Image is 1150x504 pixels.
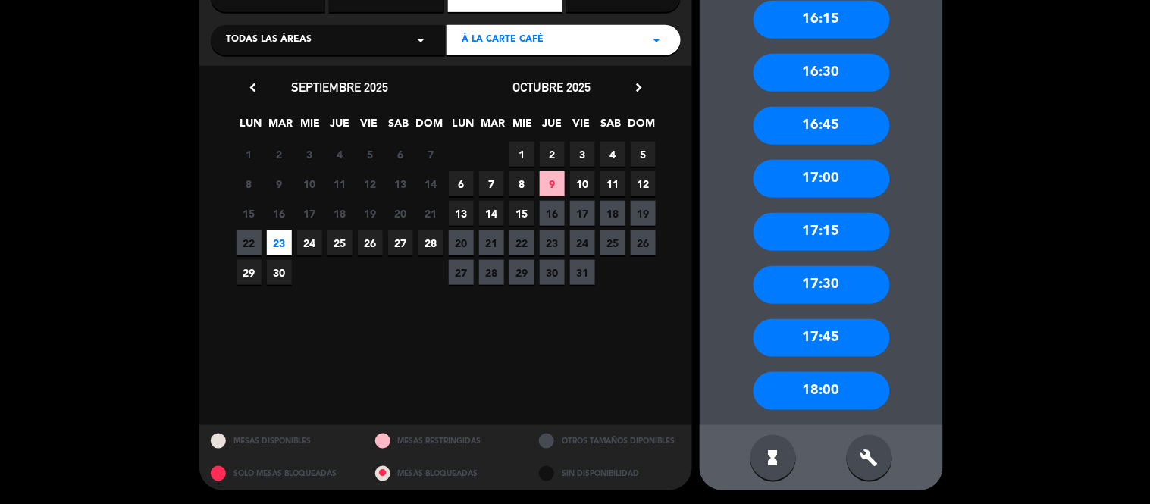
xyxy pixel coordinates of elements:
[267,260,292,285] span: 30
[327,142,353,167] span: 4
[291,80,388,95] span: septiembre 2025
[297,142,322,167] span: 3
[245,80,261,95] i: chevron_left
[754,54,890,92] div: 16:30
[358,171,383,196] span: 12
[631,80,647,95] i: chevron_right
[388,142,413,167] span: 6
[540,171,565,196] span: 9
[388,230,413,255] span: 27
[237,230,262,255] span: 22
[416,114,441,139] span: DOM
[509,201,534,226] span: 15
[570,230,595,255] span: 24
[513,80,591,95] span: octubre 2025
[237,171,262,196] span: 8
[357,114,382,139] span: VIE
[510,114,535,139] span: MIE
[449,171,474,196] span: 6
[327,201,353,226] span: 18
[570,171,595,196] span: 10
[237,260,262,285] span: 29
[358,142,383,167] span: 5
[754,1,890,39] div: 16:15
[387,114,412,139] span: SAB
[631,201,656,226] span: 19
[267,171,292,196] span: 9
[570,201,595,226] span: 17
[600,201,625,226] span: 18
[327,171,353,196] span: 11
[479,201,504,226] span: 14
[509,142,534,167] span: 1
[481,114,506,139] span: MAR
[451,114,476,139] span: LUN
[267,201,292,226] span: 16
[267,230,292,255] span: 23
[599,114,624,139] span: SAB
[647,31,666,49] i: arrow_drop_down
[631,142,656,167] span: 5
[412,31,430,49] i: arrow_drop_down
[449,260,474,285] span: 27
[418,230,443,255] span: 28
[297,171,322,196] span: 10
[540,230,565,255] span: 23
[754,319,890,357] div: 17:45
[449,201,474,226] span: 13
[364,458,528,490] div: MESAS BLOQUEADAS
[569,114,594,139] span: VIE
[509,230,534,255] span: 22
[388,201,413,226] span: 20
[540,114,565,139] span: JUE
[358,201,383,226] span: 19
[479,171,504,196] span: 7
[528,458,692,490] div: SIN DISPONIBILIDAD
[418,171,443,196] span: 14
[631,171,656,196] span: 12
[860,449,879,467] i: build
[754,213,890,251] div: 17:15
[364,425,528,458] div: MESAS RESTRINGIDAS
[754,266,890,304] div: 17:30
[570,260,595,285] span: 31
[237,201,262,226] span: 15
[268,114,293,139] span: MAR
[462,33,544,48] span: À la carte café
[754,160,890,198] div: 17:00
[237,142,262,167] span: 1
[540,260,565,285] span: 30
[418,142,443,167] span: 7
[528,425,692,458] div: OTROS TAMAÑOS DIPONIBLES
[600,142,625,167] span: 4
[297,201,322,226] span: 17
[570,142,595,167] span: 3
[267,142,292,167] span: 2
[628,114,653,139] span: DOM
[418,201,443,226] span: 21
[297,230,322,255] span: 24
[199,458,364,490] div: SOLO MESAS BLOQUEADAS
[509,171,534,196] span: 8
[631,230,656,255] span: 26
[754,372,890,410] div: 18:00
[226,33,312,48] span: Todas las áreas
[509,260,534,285] span: 29
[479,230,504,255] span: 21
[298,114,323,139] span: MIE
[327,230,353,255] span: 25
[199,425,364,458] div: MESAS DISPONIBLES
[449,230,474,255] span: 20
[600,171,625,196] span: 11
[540,142,565,167] span: 2
[327,114,353,139] span: JUE
[540,201,565,226] span: 16
[388,171,413,196] span: 13
[358,230,383,255] span: 26
[754,107,890,145] div: 16:45
[764,449,782,467] i: hourglass_full
[239,114,264,139] span: LUN
[600,230,625,255] span: 25
[479,260,504,285] span: 28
